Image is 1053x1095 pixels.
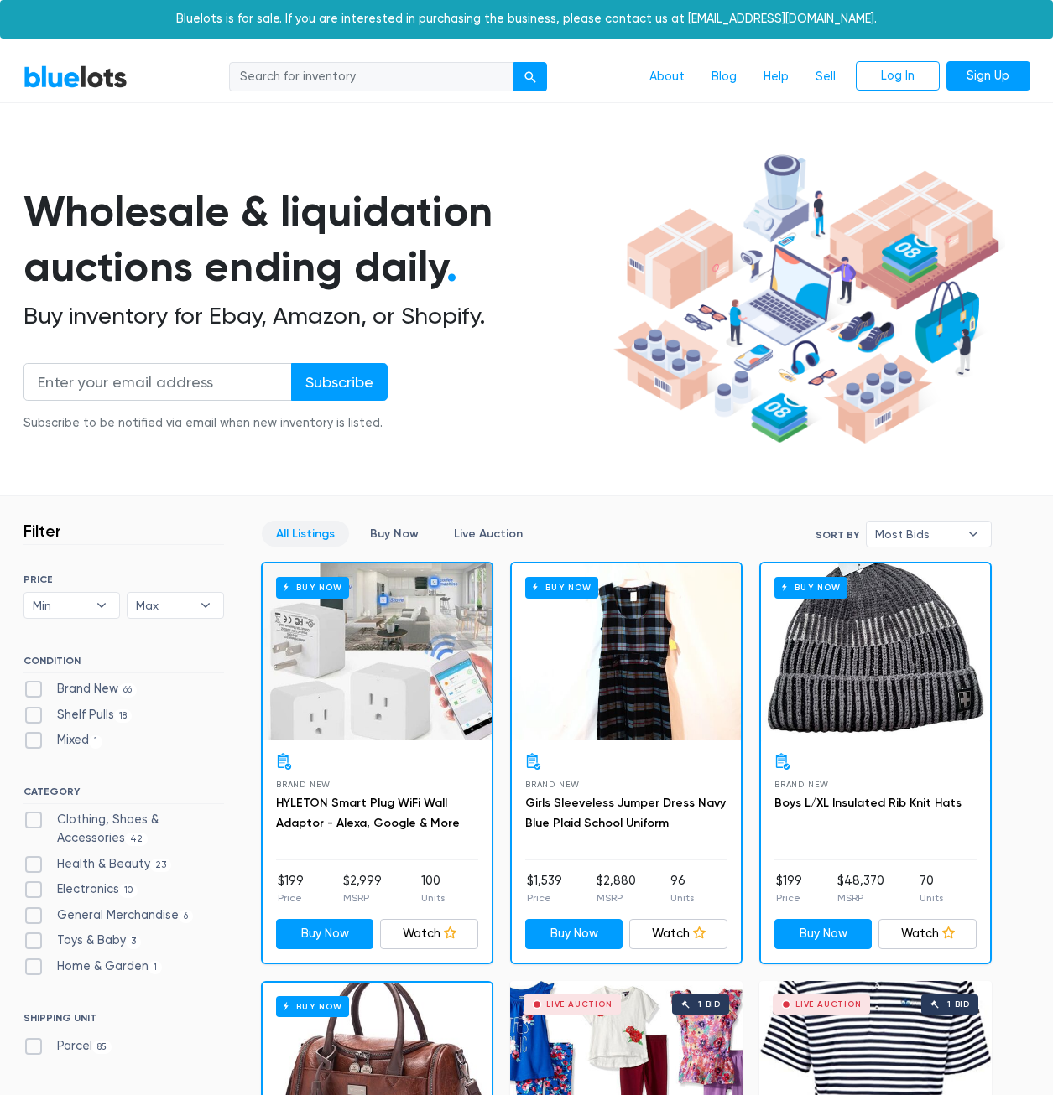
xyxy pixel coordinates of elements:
label: Parcel [23,1037,112,1056]
label: Toys & Baby [23,932,142,950]
p: Units [920,890,943,906]
p: Price [527,890,562,906]
div: Subscribe to be notified via email when new inventory is listed. [23,414,388,433]
li: 70 [920,872,943,906]
a: Live Auction [440,521,537,547]
span: 10 [119,884,138,897]
li: $48,370 [837,872,884,906]
p: Price [278,890,304,906]
a: Buy Now [761,563,990,740]
li: 96 [670,872,694,906]
p: Units [421,890,445,906]
label: Mixed [23,731,103,750]
h6: SHIPPING UNIT [23,1012,224,1030]
li: 100 [421,872,445,906]
span: 18 [114,709,133,723]
h6: Buy Now [276,996,349,1017]
a: All Listings [262,521,349,547]
span: Most Bids [875,522,959,547]
a: Buy Now [525,919,623,949]
h3: Filter [23,521,61,541]
span: 66 [118,683,138,697]
span: Brand New [774,780,829,789]
a: BlueLots [23,65,128,89]
span: 1 [149,961,163,974]
label: Electronics [23,880,138,899]
label: Shelf Pulls [23,706,133,724]
span: . [446,241,457,292]
p: Units [670,890,694,906]
label: Brand New [23,680,138,698]
label: Sort By [816,527,859,542]
div: 1 bid [947,1000,970,1009]
a: Sign Up [946,61,1030,91]
p: Price [776,890,802,906]
input: Subscribe [291,363,388,401]
li: $2,880 [597,872,636,906]
h2: Buy inventory for Ebay, Amazon, or Shopify. [23,302,607,330]
span: 3 [126,936,142,949]
span: Brand New [276,780,331,789]
b: ▾ [84,593,119,618]
a: Blog [698,61,750,93]
a: Log In [856,61,940,91]
label: Clothing, Shoes & Accessories [23,811,224,847]
h6: Buy Now [774,577,847,598]
a: Buy Now [276,919,374,949]
h6: PRICE [23,573,224,585]
span: 23 [150,859,172,872]
span: 1 [89,735,103,749]
h6: CATEGORY [23,786,224,804]
a: Buy Now [512,563,741,740]
li: $2,999 [343,872,382,906]
input: Search for inventory [229,62,514,92]
a: HYLETON Smart Plug WiFi Wall Adaptor - Alexa, Google & More [276,796,460,830]
h6: Buy Now [525,577,598,598]
a: About [636,61,698,93]
b: ▾ [956,522,991,547]
div: 1 bid [698,1000,721,1009]
p: MSRP [837,890,884,906]
span: 85 [92,1041,112,1054]
b: ▾ [188,593,223,618]
a: Buy Now [263,563,492,740]
a: Watch [878,919,977,949]
div: Live Auction [546,1000,613,1009]
span: Brand New [525,780,580,789]
a: Watch [380,919,478,949]
a: Buy Now [774,919,873,949]
p: MSRP [343,890,382,906]
span: 6 [179,910,194,923]
li: $1,539 [527,872,562,906]
img: hero-ee84e7d0318cb26816c560f6b4441b76977f77a177738b4e94f68c95b2b83dbb.png [607,147,1005,452]
span: Min [33,593,88,618]
li: $199 [776,872,802,906]
div: Live Auction [795,1000,862,1009]
a: Help [750,61,802,93]
span: 42 [125,833,149,846]
h6: Buy Now [276,577,349,598]
a: Girls Sleeveless Jumper Dress Navy Blue Plaid School Uniform [525,796,726,830]
a: Watch [629,919,727,949]
a: Boys L/XL Insulated Rib Knit Hats [774,796,962,810]
span: Max [136,593,191,618]
h1: Wholesale & liquidation auctions ending daily [23,184,607,295]
a: Buy Now [356,521,433,547]
h6: CONDITION [23,655,224,673]
label: Health & Beauty [23,855,172,874]
li: $199 [278,872,304,906]
a: Sell [802,61,849,93]
p: MSRP [597,890,636,906]
label: General Merchandise [23,906,194,925]
label: Home & Garden [23,957,163,976]
input: Enter your email address [23,363,292,401]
